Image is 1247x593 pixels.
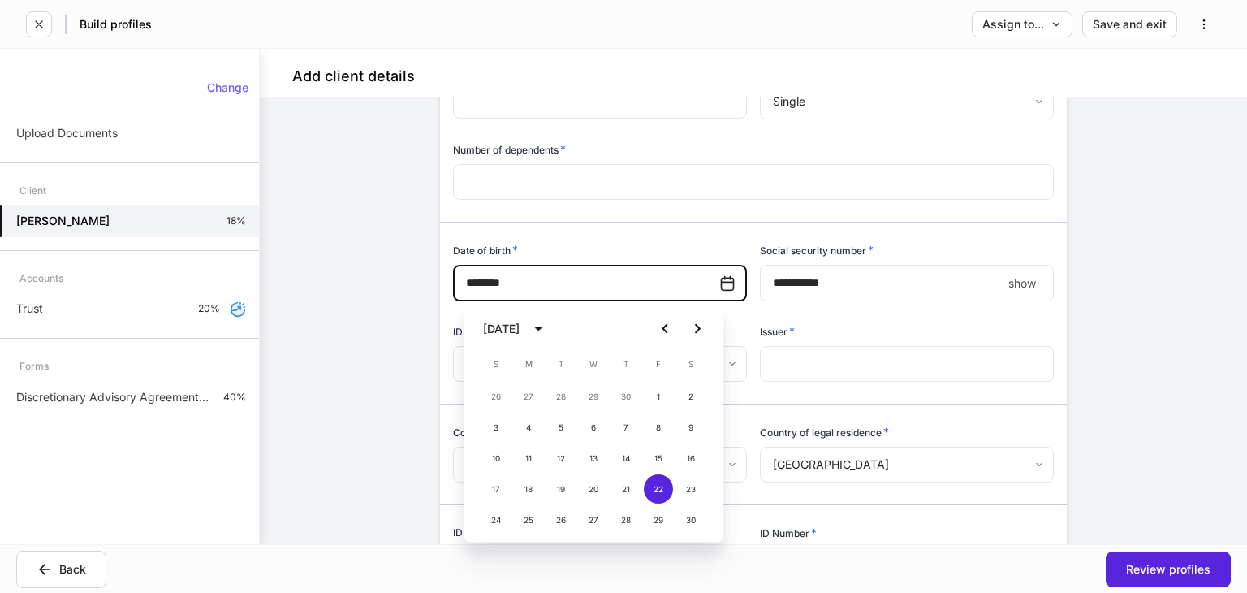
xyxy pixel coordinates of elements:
button: 15 [644,444,673,473]
button: 7 [611,413,641,442]
h6: ID type [453,323,493,340]
button: 20 [579,474,608,504]
span: Monday [514,348,543,380]
h5: Build profiles [80,16,152,32]
button: 1 [514,536,543,565]
div: [GEOGRAPHIC_DATA] [760,447,1053,483]
div: Save and exit [1093,19,1167,30]
button: 27 [579,505,608,535]
span: Saturday [676,348,705,380]
button: 29 [579,382,608,411]
button: calendar view is open, switch to year view [524,315,552,343]
h6: Issuer [760,323,795,340]
button: 18 [514,474,543,504]
span: Friday [644,348,673,380]
p: show [1008,275,1036,292]
div: Assign to... [982,19,1062,30]
button: Next month [681,313,714,345]
span: Thursday [611,348,641,380]
button: 21 [611,474,641,504]
div: Back [37,561,86,578]
button: 5 [546,413,576,442]
span: Sunday [481,348,511,380]
button: 5 [644,536,673,565]
div: [GEOGRAPHIC_DATA] [453,447,746,483]
button: Assign to... [972,11,1072,37]
button: 28 [546,382,576,411]
h4: Add client details [292,67,415,86]
button: 8 [644,413,673,442]
button: 24 [481,505,511,535]
button: 12 [546,444,576,473]
button: 19 [546,474,576,504]
button: 30 [676,505,705,535]
button: 6 [579,413,608,442]
button: 2 [546,536,576,565]
button: 25 [514,505,543,535]
button: 3 [579,536,608,565]
p: Trust [16,301,43,317]
button: 26 [546,505,576,535]
button: 4 [611,536,641,565]
button: 17 [481,474,511,504]
button: 3 [481,413,511,442]
h6: Number of dependents [453,141,566,158]
div: [DATE] [483,321,520,337]
button: 13 [579,444,608,473]
span: Wednesday [579,348,608,380]
div: Select... [453,346,746,382]
span: Tuesday [546,348,576,380]
p: 18% [227,214,246,227]
button: 1 [644,382,673,411]
div: Single [760,84,1053,119]
button: 4 [514,413,543,442]
p: Upload Documents [16,125,118,141]
button: Back [16,551,106,588]
h6: ID Type [453,525,488,540]
button: 23 [676,474,705,504]
h6: Social security number [760,242,874,258]
button: Previous month [649,313,681,345]
h6: ID Number [760,525,817,541]
button: 2 [676,382,705,411]
p: 40% [223,391,246,404]
button: Change [196,75,259,101]
button: 22 [644,474,673,504]
div: Forms [19,352,49,380]
button: 16 [676,444,705,473]
div: Review profiles [1126,564,1210,575]
button: Review profiles [1106,552,1231,587]
h6: Country of citizenship [453,424,562,440]
button: 27 [514,382,543,411]
h5: [PERSON_NAME] [16,213,110,229]
button: 14 [611,444,641,473]
h6: Country of legal residence [760,424,889,440]
div: Accounts [19,264,63,292]
button: 9 [676,413,705,442]
h6: Date of birth [453,242,518,258]
button: Save and exit [1082,11,1177,37]
div: Client [19,176,46,205]
p: 20% [198,302,220,315]
button: 28 [611,505,641,535]
button: 30 [611,382,641,411]
button: 6 [676,536,705,565]
div: Change [207,82,248,93]
button: 29 [644,505,673,535]
button: 26 [481,382,511,411]
button: 31 [481,536,511,565]
button: 11 [514,444,543,473]
p: Discretionary Advisory Agreement: Client Wrap Fee [16,389,210,405]
button: 10 [481,444,511,473]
